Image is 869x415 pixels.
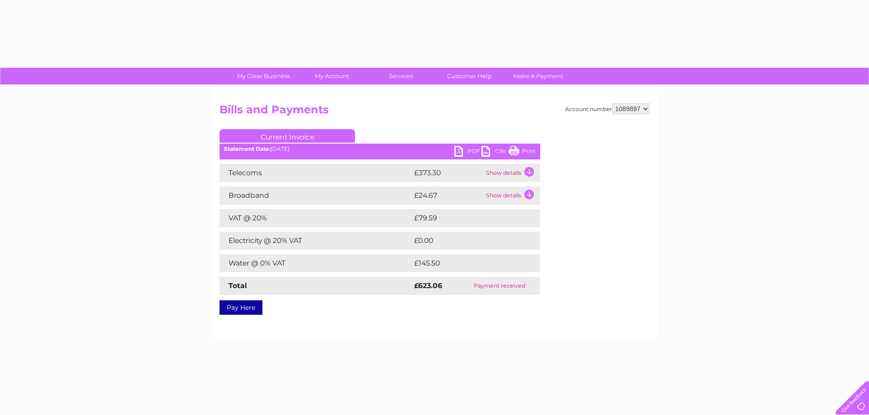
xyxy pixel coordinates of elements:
[220,300,262,315] a: Pay Here
[484,164,540,182] td: Show details
[220,103,649,121] h2: Bills and Payments
[220,146,540,152] div: [DATE]
[459,277,540,295] td: Payment received
[565,103,649,114] div: Account number
[364,68,438,84] a: Services
[509,146,536,159] a: Print
[501,68,575,84] a: Make A Payment
[220,129,355,143] a: Current Invoice
[220,254,412,272] td: Water @ 0% VAT
[432,68,507,84] a: Customer Help
[454,146,481,159] a: PDF
[481,146,509,159] a: CSV
[414,281,442,290] strong: £623.06
[412,232,519,250] td: £0.00
[412,254,523,272] td: £145.50
[412,164,484,182] td: £373.30
[226,68,301,84] a: My Clear Business
[229,281,247,290] strong: Total
[484,187,540,205] td: Show details
[220,187,412,205] td: Broadband
[412,209,522,227] td: £79.59
[412,187,484,205] td: £24.67
[220,164,412,182] td: Telecoms
[220,232,412,250] td: Electricity @ 20% VAT
[220,209,412,227] td: VAT @ 20%
[295,68,369,84] a: My Account
[224,145,271,152] b: Statement Date:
